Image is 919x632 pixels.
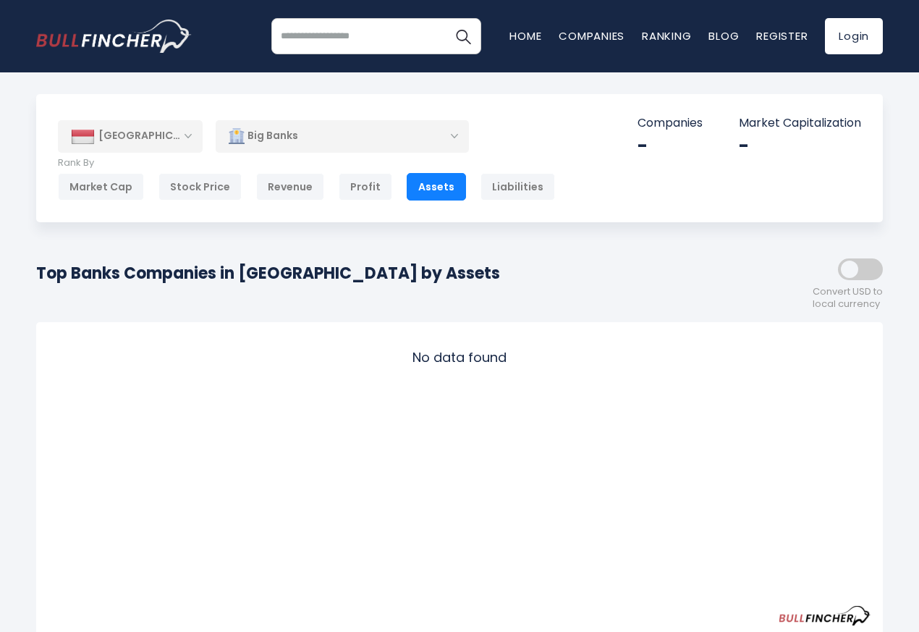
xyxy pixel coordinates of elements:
p: Companies [638,116,703,131]
p: Market Capitalization [739,116,861,131]
div: Market Cap [58,173,144,201]
div: - [638,135,703,157]
div: Liabilities [480,173,555,201]
div: Stock Price [158,173,242,201]
a: Home [509,28,541,43]
a: Login [825,18,883,54]
a: Ranking [642,28,691,43]
div: Assets [407,173,466,201]
div: Big Banks [216,119,469,153]
div: No data found [48,334,871,380]
a: Go to homepage [36,20,192,53]
span: Convert USD to local currency [813,286,883,311]
a: Companies [559,28,624,43]
img: bullfincher logo [36,20,192,53]
a: Register [756,28,808,43]
a: Blog [708,28,739,43]
button: Search [445,18,481,54]
h1: Top Banks Companies in [GEOGRAPHIC_DATA] by Assets [36,261,500,285]
p: Rank By [58,157,555,169]
div: [GEOGRAPHIC_DATA] [58,120,203,152]
div: - [739,135,861,157]
div: Revenue [256,173,324,201]
div: Profit [339,173,392,201]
